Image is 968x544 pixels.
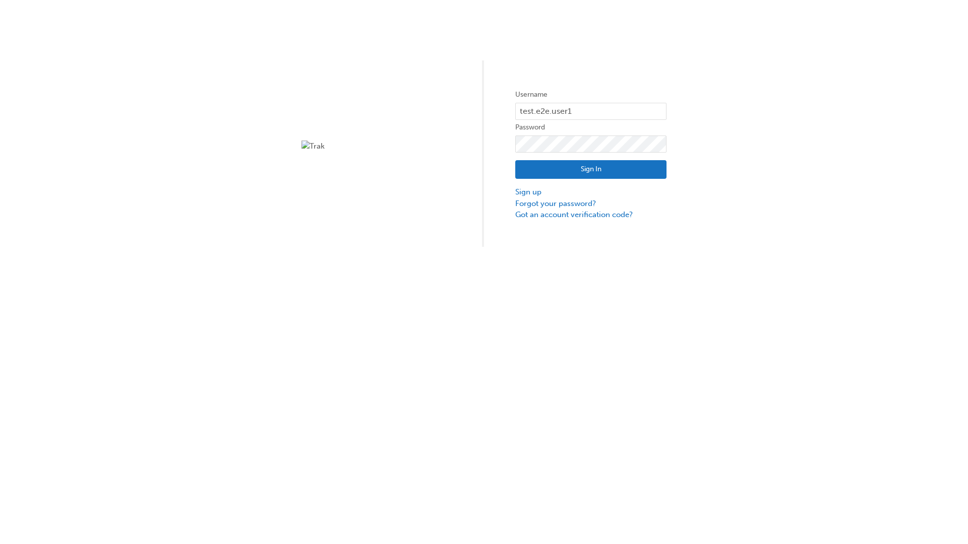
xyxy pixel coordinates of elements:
[301,141,453,152] img: Trak
[515,103,667,120] input: Username
[515,198,667,210] a: Forgot your password?
[515,160,667,179] button: Sign In
[515,121,667,133] label: Password
[515,209,667,221] a: Got an account verification code?
[515,89,667,101] label: Username
[515,186,667,198] a: Sign up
